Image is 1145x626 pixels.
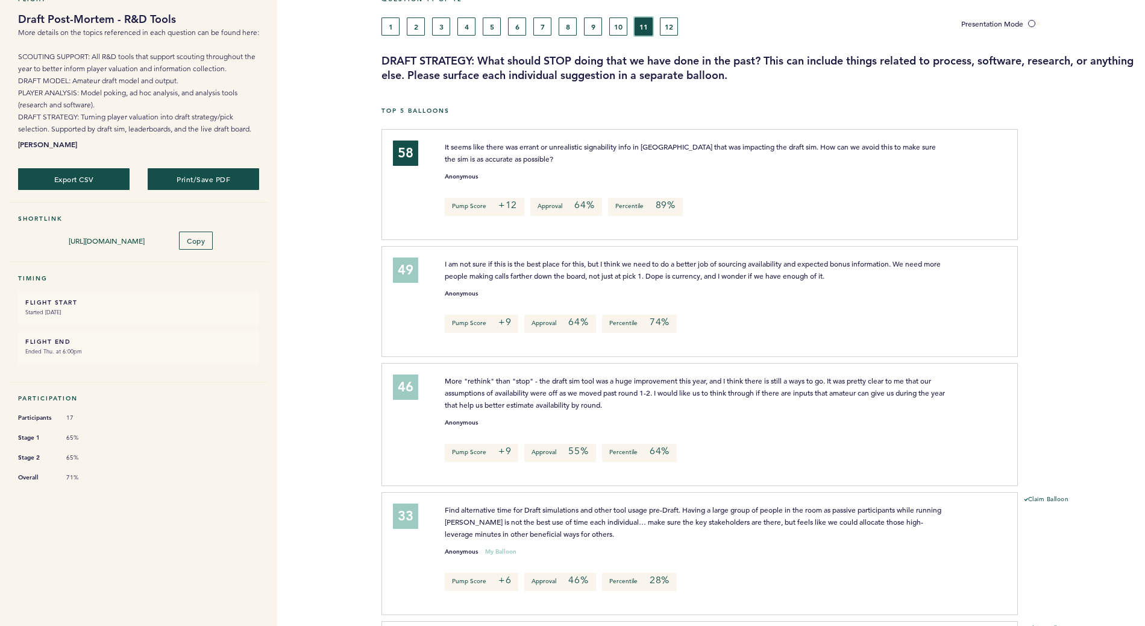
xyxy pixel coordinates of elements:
button: 9 [584,17,602,36]
span: Find alternative time for Draft simulations and other tool usage pre-Draft. Having a large group ... [445,505,943,539]
b: [PERSON_NAME] [18,138,259,150]
button: Copy [179,232,213,250]
button: 4 [457,17,475,36]
span: More "rethink" than "stop" - the draft sim tool was a huge improvement this year, and I think the... [445,376,947,409]
em: +9 [498,445,512,457]
button: 7 [533,17,551,36]
p: Pump Score [445,198,524,216]
small: Anonymous [445,291,478,297]
span: Copy [187,236,205,245]
h5: Timing [18,274,259,282]
small: Anonymous [445,549,478,555]
h1: Draft Post-Mortem - R&D Tools [18,12,259,27]
h6: FLIGHT END [25,338,252,346]
span: Stage 1 [18,432,54,444]
button: Claim Balloon [1024,495,1069,505]
div: 49 [393,258,418,283]
em: 55% [568,445,588,457]
span: Stage 2 [18,452,54,464]
div: 46 [393,375,418,400]
h3: DRAFT STRATEGY: What should STOP doing that we have done in the past? This can include things rel... [381,54,1136,83]
p: Pump Score [445,444,519,462]
small: Anonymous [445,174,478,180]
small: Started [DATE] [25,306,252,318]
small: My Balloon [485,549,516,555]
small: Anonymous [445,420,478,426]
p: Percentile [602,573,677,591]
span: 71% [66,473,102,482]
em: 64% [568,316,588,328]
p: Percentile [608,198,683,216]
span: More details on the topics referenced in each question can be found here: SCOUTING SUPPORT: All R... [18,28,259,133]
h6: FLIGHT START [25,299,252,306]
h5: Shortlink [18,215,259,223]
span: Participants [18,412,54,424]
button: 5 [483,17,501,36]
button: Export CSV [18,168,130,190]
p: Approval [524,315,595,333]
span: Presentation Mode [961,19,1023,28]
em: 74% [650,316,670,328]
em: +6 [498,574,512,586]
button: 1 [381,17,400,36]
h5: Participation [18,394,259,402]
em: 46% [568,574,588,586]
div: 58 [393,141,418,166]
div: 33 [393,504,418,529]
button: 6 [508,17,526,36]
span: 17 [66,414,102,422]
p: Pump Score [445,573,519,591]
button: 3 [432,17,450,36]
span: 65% [66,434,102,442]
span: 65% [66,454,102,462]
button: 10 [609,17,627,36]
p: Approval [530,198,601,216]
span: It seems like there was errant or unrealistic signability info in [GEOGRAPHIC_DATA] that was impa... [445,142,938,163]
span: Overall [18,472,54,484]
em: 64% [574,199,594,211]
p: Percentile [602,315,677,333]
em: +12 [498,199,517,211]
em: 28% [650,574,670,586]
button: 2 [407,17,425,36]
h5: Top 5 Balloons [381,107,1136,115]
em: 89% [656,199,676,211]
button: 12 [660,17,678,36]
button: 11 [635,17,653,36]
button: 8 [559,17,577,36]
p: Percentile [602,444,677,462]
span: I am not sure if this is the best place for this, but I think we need to do a better job of sourc... [445,259,943,280]
small: Ended Thu. at 6:00pm [25,346,252,358]
p: Approval [524,444,595,462]
p: Approval [524,573,595,591]
em: +9 [498,316,512,328]
em: 64% [650,445,670,457]
button: Print/Save PDF [148,168,259,190]
p: Pump Score [445,315,519,333]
